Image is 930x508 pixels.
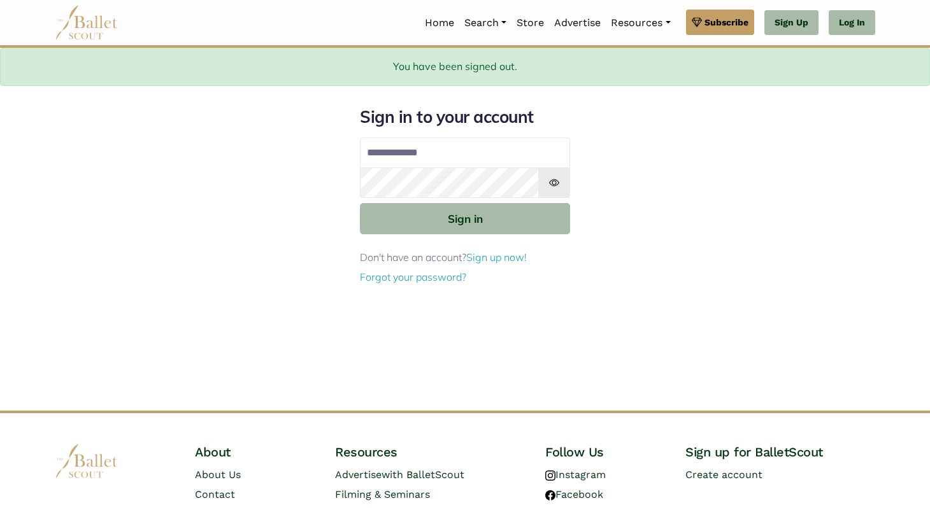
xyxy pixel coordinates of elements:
[686,10,754,35] a: Subscribe
[545,488,603,500] a: Facebook
[382,469,464,481] span: with BalletScout
[459,10,511,36] a: Search
[685,444,875,460] h4: Sign up for BalletScout
[335,488,430,500] a: Filming & Seminars
[685,469,762,481] a: Create account
[195,488,235,500] a: Contact
[829,10,875,36] a: Log In
[545,444,665,460] h4: Follow Us
[335,469,464,481] a: Advertisewith BalletScout
[360,250,570,266] p: Don't have an account?
[549,10,606,36] a: Advertise
[420,10,459,36] a: Home
[705,15,748,29] span: Subscribe
[195,444,315,460] h4: About
[511,10,549,36] a: Store
[545,490,555,500] img: facebook logo
[360,106,570,128] h1: Sign in to your account
[606,10,675,36] a: Resources
[764,10,819,36] a: Sign Up
[335,444,525,460] h4: Resources
[195,469,241,481] a: About Us
[545,469,606,481] a: Instagram
[360,203,570,234] button: Sign in
[55,444,118,479] img: logo
[692,15,702,29] img: gem.svg
[466,251,527,264] a: Sign up now!
[545,470,555,481] img: instagram logo
[360,271,466,283] a: Forgot your password?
